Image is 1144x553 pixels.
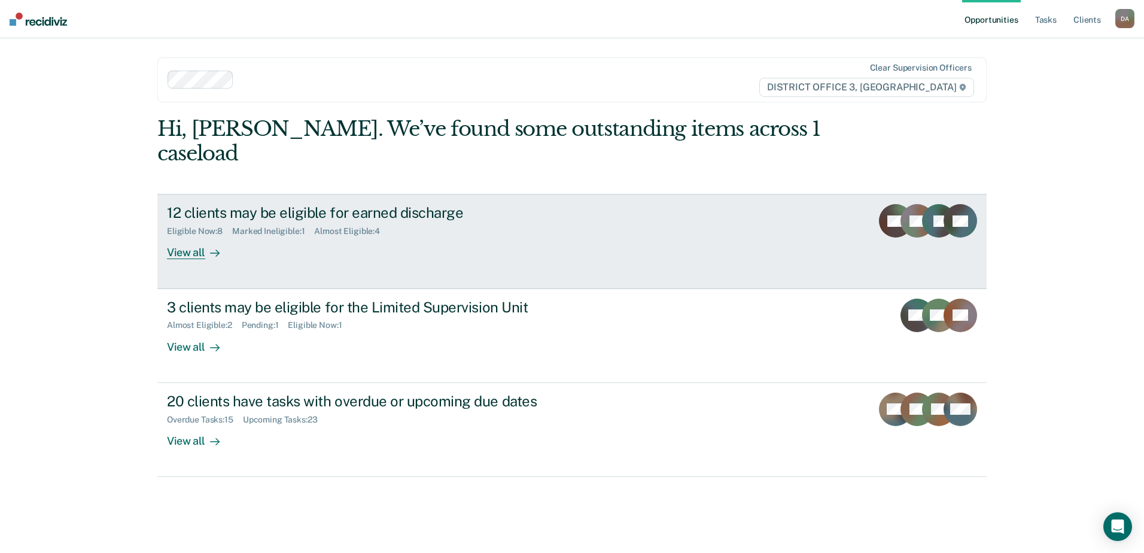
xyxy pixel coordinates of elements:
div: 12 clients may be eligible for earned discharge [167,204,587,221]
div: Clear supervision officers [870,63,972,73]
div: Open Intercom Messenger [1103,512,1132,541]
div: D A [1115,9,1134,28]
div: Eligible Now : 1 [288,320,351,330]
div: View all [167,424,234,448]
div: Eligible Now : 8 [167,226,232,236]
div: Overdue Tasks : 15 [167,415,243,425]
div: 3 clients may be eligible for the Limited Supervision Unit [167,299,587,316]
img: Recidiviz [10,13,67,26]
div: Almost Eligible : 4 [314,226,390,236]
span: DISTRICT OFFICE 3, [GEOGRAPHIC_DATA] [759,78,974,97]
div: Pending : 1 [242,320,288,330]
div: Marked Ineligible : 1 [232,226,314,236]
a: 12 clients may be eligible for earned dischargeEligible Now:8Marked Ineligible:1Almost Eligible:4... [157,194,987,288]
button: DA [1115,9,1134,28]
div: 20 clients have tasks with overdue or upcoming due dates [167,393,587,410]
div: View all [167,330,234,354]
div: Hi, [PERSON_NAME]. We’ve found some outstanding items across 1 caseload [157,117,821,166]
div: View all [167,236,234,260]
a: 20 clients have tasks with overdue or upcoming due datesOverdue Tasks:15Upcoming Tasks:23View all [157,383,987,477]
div: Almost Eligible : 2 [167,320,242,330]
div: Upcoming Tasks : 23 [243,415,327,425]
a: 3 clients may be eligible for the Limited Supervision UnitAlmost Eligible:2Pending:1Eligible Now:... [157,289,987,383]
